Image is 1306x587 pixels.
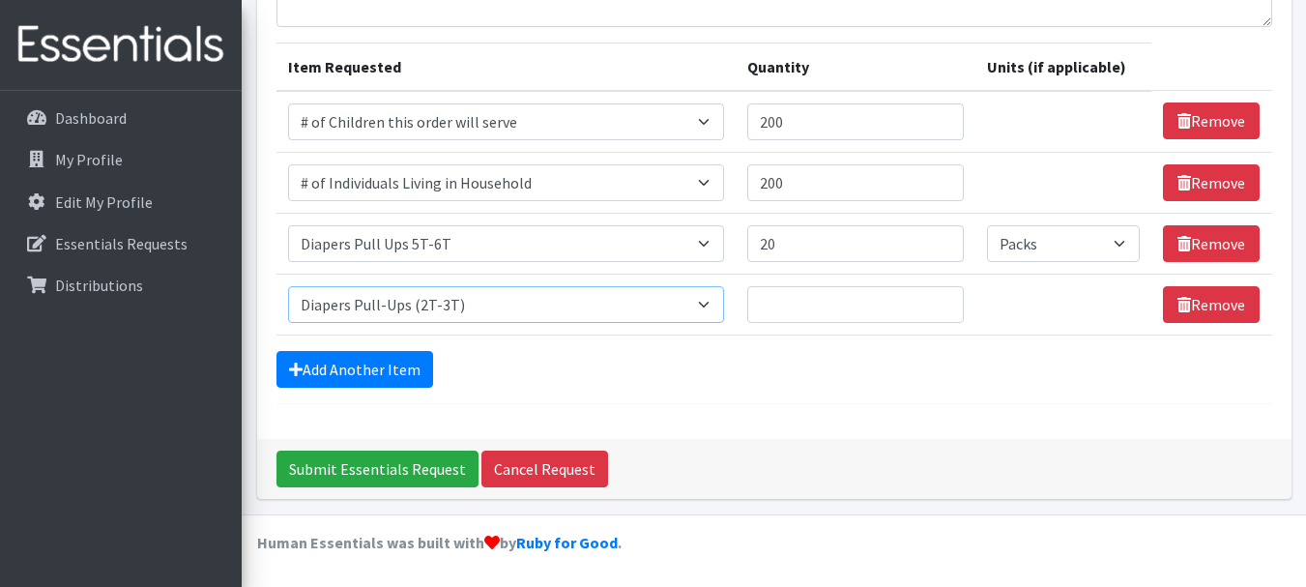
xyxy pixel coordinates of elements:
p: Dashboard [55,108,127,128]
a: Ruby for Good [516,533,618,552]
th: Quantity [736,43,976,91]
a: Cancel Request [481,451,608,487]
p: Essentials Requests [55,234,188,253]
a: Remove [1163,164,1260,201]
a: Remove [1163,286,1260,323]
a: Add Another Item [276,351,433,388]
th: Units (if applicable) [975,43,1151,91]
a: My Profile [8,140,234,179]
a: Essentials Requests [8,224,234,263]
img: HumanEssentials [8,13,234,77]
a: Edit My Profile [8,183,234,221]
input: Submit Essentials Request [276,451,479,487]
a: Dashboard [8,99,234,137]
p: Edit My Profile [55,192,153,212]
th: Item Requested [276,43,736,91]
a: Remove [1163,103,1260,139]
p: My Profile [55,150,123,169]
p: Distributions [55,276,143,295]
strong: Human Essentials was built with by . [257,533,622,552]
a: Remove [1163,225,1260,262]
a: Distributions [8,266,234,305]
